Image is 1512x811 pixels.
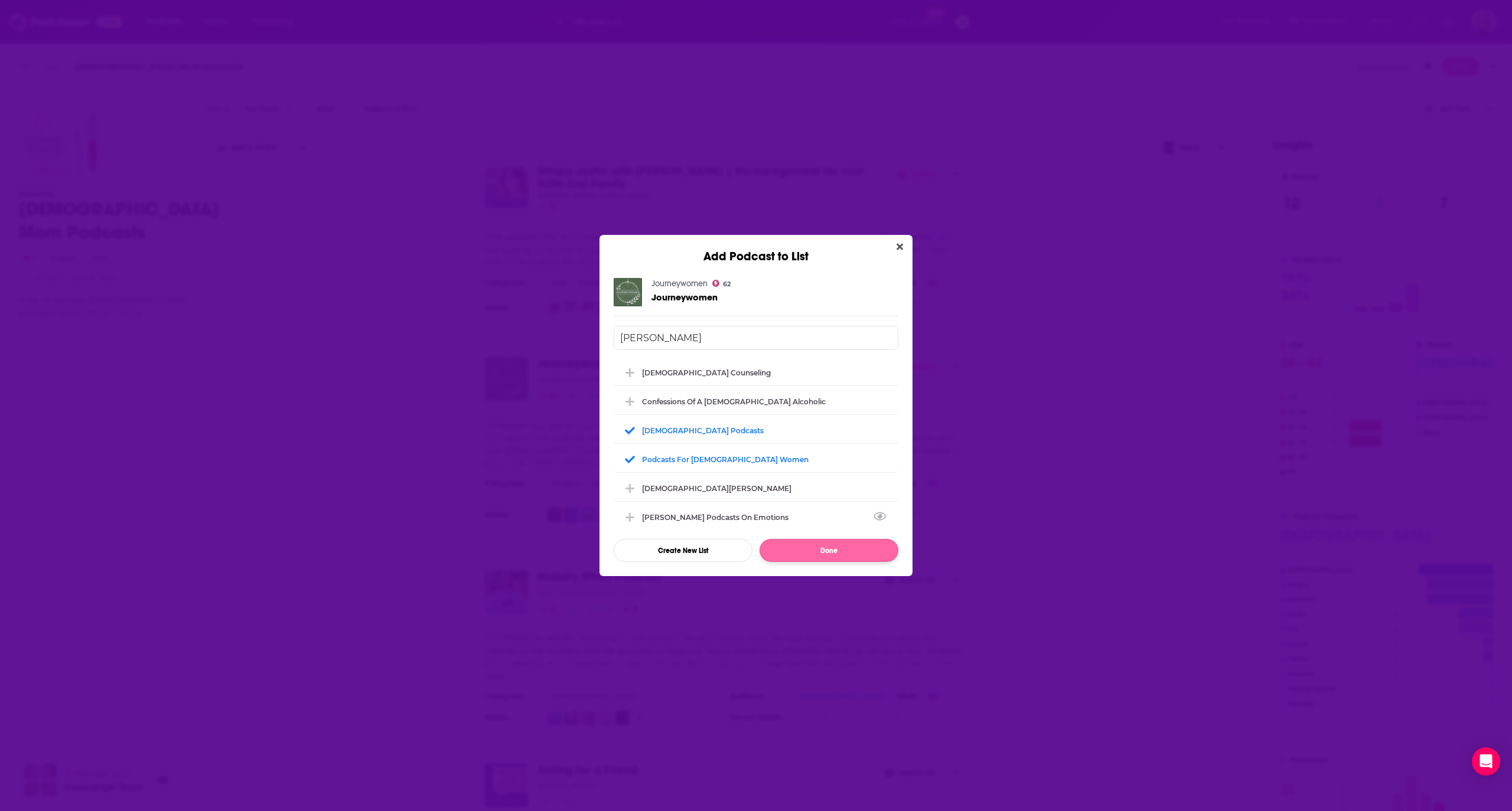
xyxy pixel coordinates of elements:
[614,504,898,530] div: Christian podcasts on emotions
[614,446,898,472] div: Podcasts for Christian Women
[723,282,731,287] span: 62
[599,235,913,264] div: Add Podcast to List
[614,326,898,562] div: Add Podcast To List
[642,397,826,406] div: Confessions of a [DEMOGRAPHIC_DATA] Alcoholic
[788,519,796,521] button: View Link
[614,388,898,414] div: Confessions of a Christian Alcoholic
[614,475,898,501] div: Christian Parenting
[642,513,796,522] div: [PERSON_NAME] podcasts on emotions
[651,292,718,303] span: Journeywomen
[651,292,718,302] a: Journeywomen
[614,326,898,350] input: Search lists
[642,455,809,464] div: Podcasts for [DEMOGRAPHIC_DATA] Women
[760,539,898,562] button: Done
[651,279,708,289] a: Journeywomen
[642,484,791,493] div: [DEMOGRAPHIC_DATA][PERSON_NAME]
[892,240,908,254] button: Close
[614,278,642,306] img: Journeywomen
[642,368,771,377] div: [DEMOGRAPHIC_DATA] Counseling
[642,426,764,435] div: [DEMOGRAPHIC_DATA] Podcasts
[614,359,898,385] div: Christian Counseling
[614,417,898,443] div: Christian Podcasts
[1472,747,1500,776] div: Open Intercom Messenger
[614,539,752,562] button: Create New List
[712,280,731,287] a: 62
